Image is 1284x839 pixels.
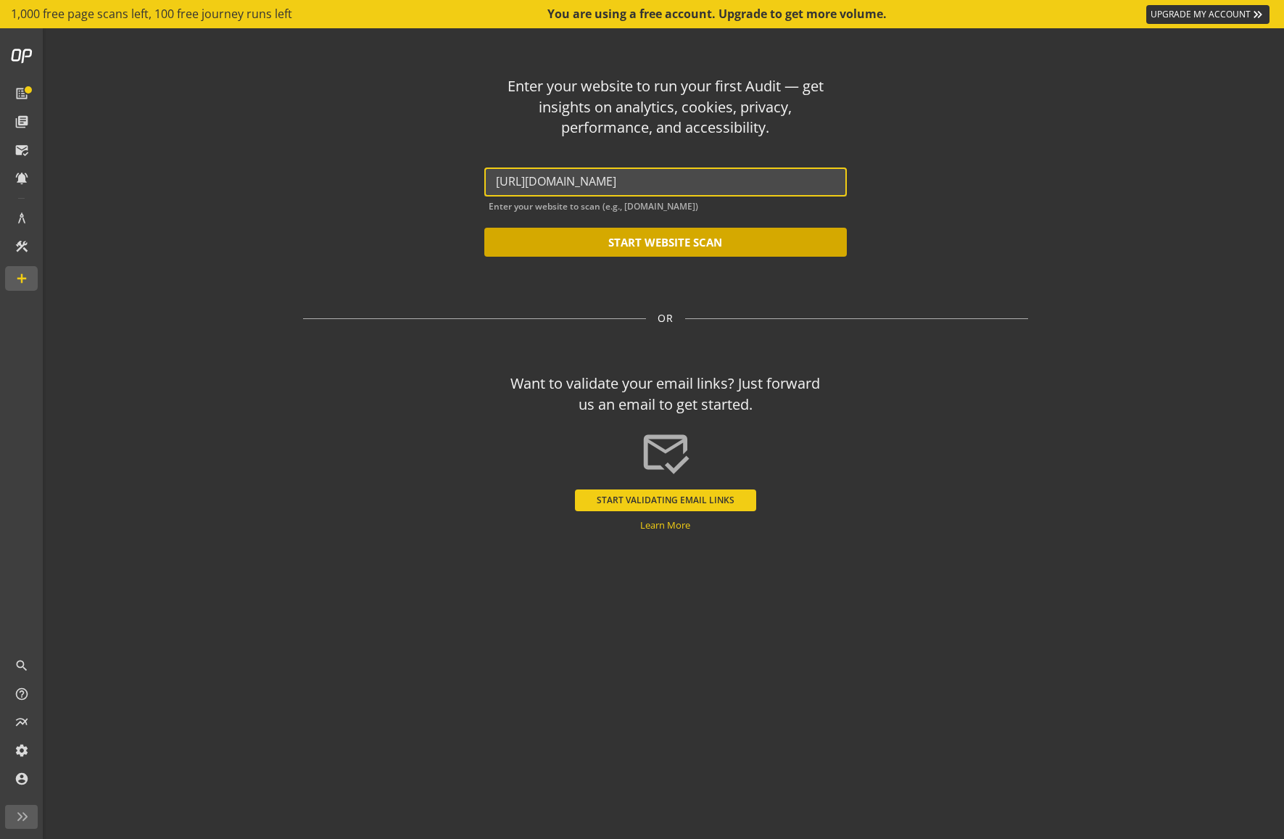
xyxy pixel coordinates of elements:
[658,311,674,326] span: OR
[504,76,827,139] div: Enter your website to run your first Audit — get insights on analytics, cookies, privacy, perform...
[15,715,29,730] mat-icon: multiline_chart
[547,6,888,22] div: You are using a free account. Upgrade to get more volume.
[15,115,29,129] mat-icon: library_books
[1146,5,1269,24] a: UPGRADE MY ACCOUNT
[640,518,690,532] a: Learn More
[15,211,29,226] mat-icon: architecture
[15,86,29,101] mat-icon: list_alt
[1251,7,1265,22] mat-icon: keyboard_double_arrow_right
[575,489,756,511] button: START VALIDATING EMAIL LINKS
[640,427,691,478] mat-icon: mark_email_read
[15,143,29,157] mat-icon: mark_email_read
[484,228,847,257] button: START WEBSITE SCAN
[15,743,29,758] mat-icon: settings
[496,175,835,189] input: Enter website URL*
[489,198,698,212] mat-hint: Enter your website to scan (e.g., [DOMAIN_NAME])
[15,271,29,286] mat-icon: add
[15,658,29,673] mat-icon: search
[15,171,29,186] mat-icon: notifications_active
[15,772,29,786] mat-icon: account_circle
[15,687,29,701] mat-icon: help_outline
[11,6,292,22] span: 1,000 free page scans left, 100 free journey runs left
[504,373,827,415] div: Want to validate your email links? Just forward us an email to get started.
[15,239,29,254] mat-icon: construction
